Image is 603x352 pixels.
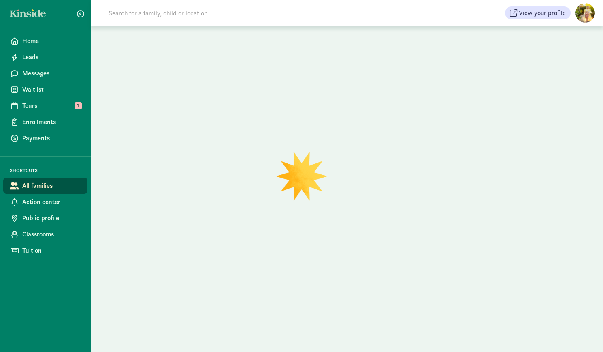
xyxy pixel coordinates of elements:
a: Tours 1 [3,98,87,114]
a: Waitlist [3,82,87,98]
span: Public profile [22,213,81,223]
a: Tuition [3,243,87,259]
span: Messages [22,69,81,78]
a: Action center [3,194,87,210]
span: View your profile [519,8,566,18]
a: Payments [3,130,87,146]
span: Tours [22,101,81,111]
a: Classrooms [3,226,87,243]
span: Leads [22,52,81,62]
span: All families [22,181,81,191]
a: Messages [3,65,87,82]
span: 1 [75,102,82,109]
input: Search for a family, child or location [104,5,331,21]
span: Tuition [22,246,81,255]
span: Classrooms [22,230,81,239]
a: Public profile [3,210,87,226]
span: Home [22,36,81,46]
a: Home [3,33,87,49]
a: Leads [3,49,87,65]
button: View your profile [505,6,571,19]
span: Waitlist [22,85,81,94]
span: Enrollments [22,117,81,127]
a: All families [3,178,87,194]
span: Payments [22,133,81,143]
a: Enrollments [3,114,87,130]
span: Action center [22,197,81,207]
